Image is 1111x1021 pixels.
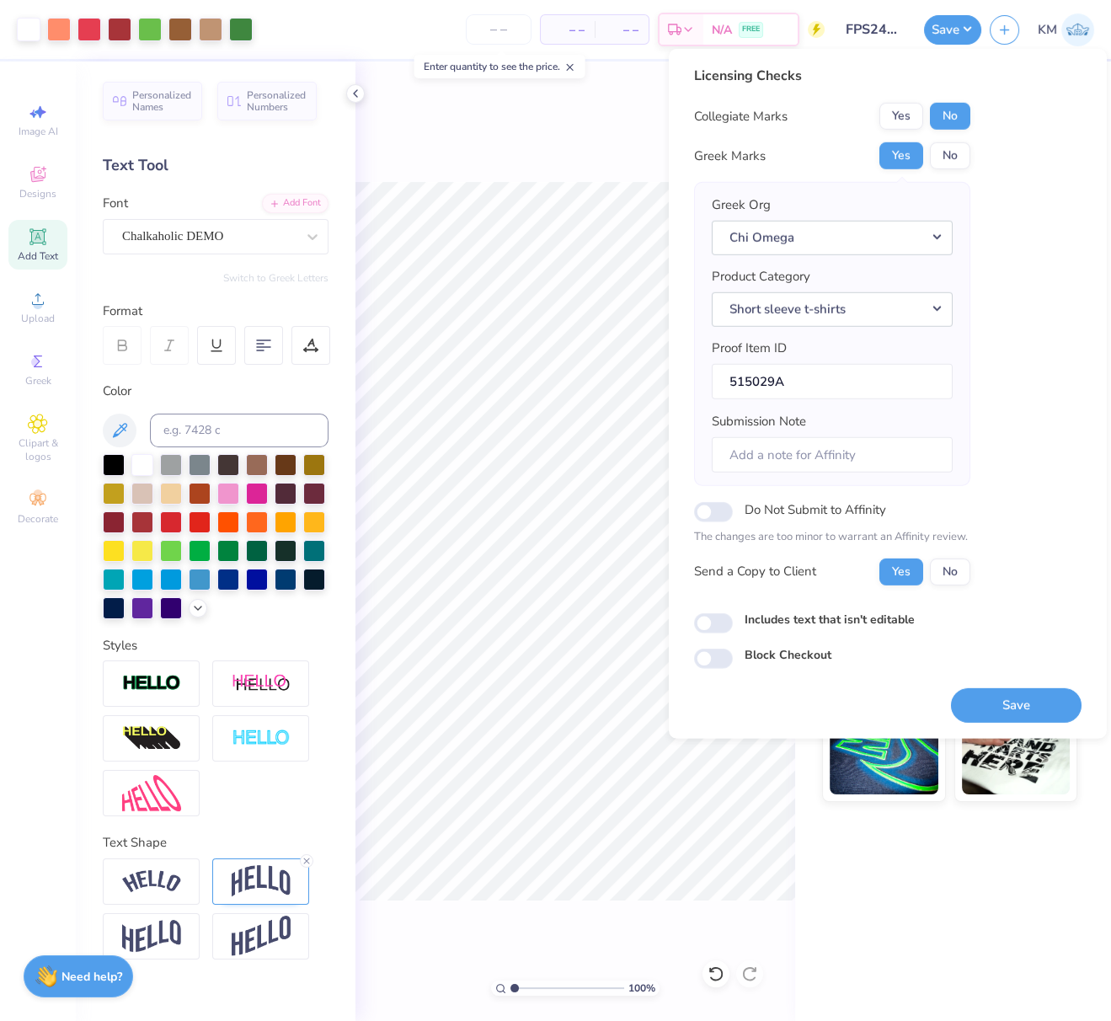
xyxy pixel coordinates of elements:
[879,142,923,169] button: Yes
[694,66,970,86] div: Licensing Checks
[18,249,58,263] span: Add Text
[122,674,181,693] img: Stroke
[879,103,923,130] button: Yes
[61,969,122,985] strong: Need help?
[19,187,56,200] span: Designs
[745,646,831,664] label: Block Checkout
[103,302,330,321] div: Format
[951,687,1082,722] button: Save
[1038,20,1057,40] span: KM
[712,412,806,431] label: Submission Note
[21,312,55,325] span: Upload
[122,775,181,811] img: Free Distort
[19,125,58,138] span: Image AI
[132,89,192,113] span: Personalized Names
[1061,13,1094,46] img: Katrina Mae Mijares
[414,55,585,78] div: Enter quantity to see the price.
[833,13,916,46] input: Untitled Design
[712,436,953,473] input: Add a note for Affinity
[745,610,915,628] label: Includes text that isn't editable
[8,436,67,463] span: Clipart & logos
[103,194,128,213] label: Font
[232,916,291,957] img: Rise
[150,414,328,447] input: e.g. 7428 c
[712,220,953,254] button: Chi Omega
[103,382,328,401] div: Color
[745,499,886,521] label: Do Not Submit to Affinity
[103,833,328,853] div: Text Shape
[712,21,732,39] span: N/A
[712,291,953,326] button: Short sleeve t-shirts
[694,529,970,546] p: The changes are too minor to warrant an Affinity review.
[879,558,923,585] button: Yes
[605,21,638,39] span: – –
[25,374,51,388] span: Greek
[628,981,655,996] span: 100 %
[930,103,970,130] button: No
[694,107,788,126] div: Collegiate Marks
[830,710,938,794] img: Glow in the Dark Ink
[122,725,181,752] img: 3d Illusion
[930,142,970,169] button: No
[924,15,981,45] button: Save
[694,562,816,581] div: Send a Copy to Client
[930,558,970,585] button: No
[232,729,291,748] img: Negative Space
[962,710,1071,794] img: Water based Ink
[551,21,585,39] span: – –
[712,339,787,358] label: Proof Item ID
[262,194,328,213] div: Add Font
[103,636,328,655] div: Styles
[18,512,58,526] span: Decorate
[247,89,307,113] span: Personalized Numbers
[742,24,760,35] span: FREE
[122,870,181,893] img: Arc
[232,673,291,694] img: Shadow
[232,865,291,897] img: Arch
[103,154,328,177] div: Text Tool
[712,195,771,215] label: Greek Org
[712,267,810,286] label: Product Category
[223,271,328,285] button: Switch to Greek Letters
[1038,13,1094,46] a: KM
[122,920,181,953] img: Flag
[694,147,766,166] div: Greek Marks
[466,14,531,45] input: – –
